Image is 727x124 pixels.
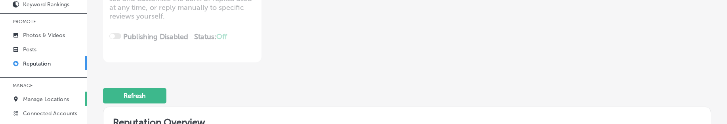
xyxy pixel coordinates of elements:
button: Refresh [103,88,166,103]
p: Keyword Rankings [23,1,69,8]
p: Posts [23,46,36,53]
p: Photos & Videos [23,32,65,39]
p: Manage Locations [23,96,69,103]
p: Connected Accounts [23,110,77,117]
p: Reputation [23,60,51,67]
